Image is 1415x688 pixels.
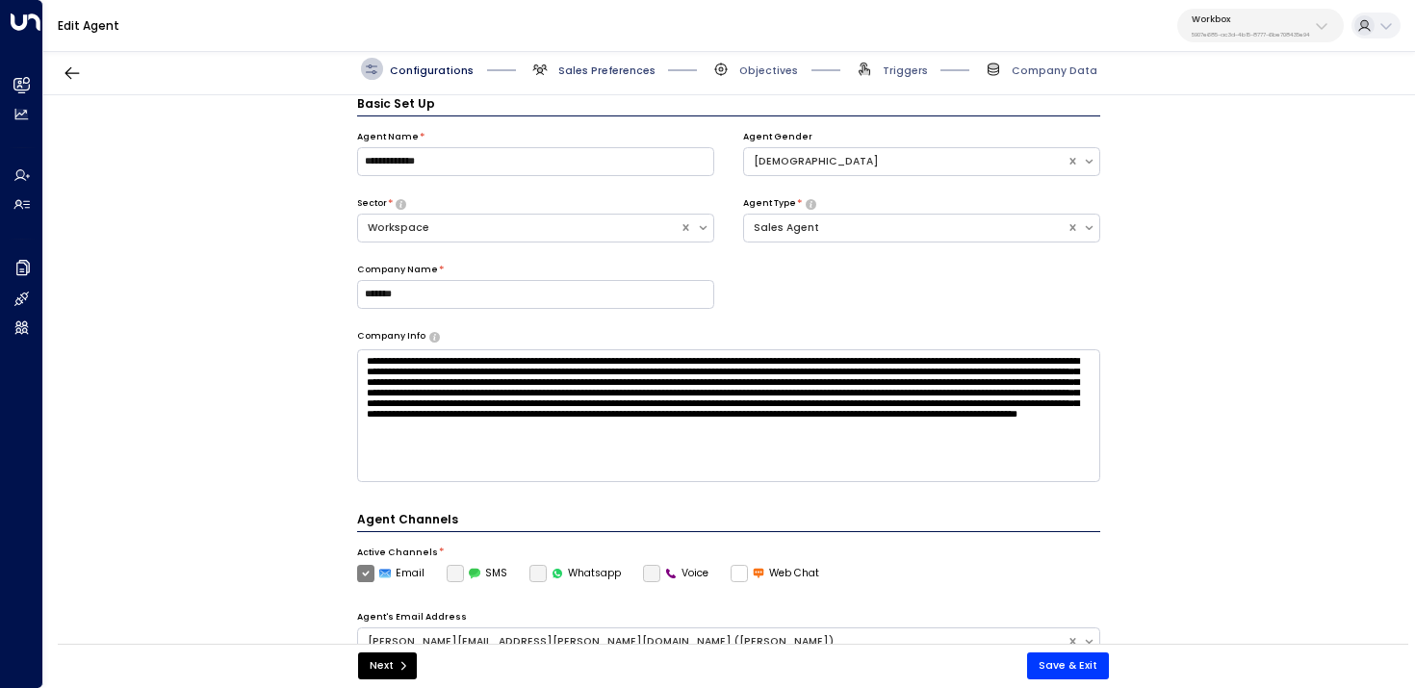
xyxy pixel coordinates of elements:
div: Sales Agent [754,220,1057,236]
label: Agent Type [743,197,796,211]
span: Objectives [739,64,798,78]
div: To activate this channel, please go to the Integrations page [529,565,622,582]
div: To activate this channel, please go to the Integrations page [643,565,709,582]
h4: Agent Channels [357,511,1101,532]
label: Sector [357,197,387,211]
label: Voice [643,565,709,582]
div: [DEMOGRAPHIC_DATA] [754,154,1057,169]
button: Workbox5907e685-ac3d-4b15-8777-6be708435e94 [1177,9,1344,42]
label: SMS [447,565,508,582]
button: Save & Exit [1027,652,1109,679]
label: Agent Gender [743,131,812,144]
span: Configurations [390,64,474,78]
div: Workspace [368,220,671,236]
button: Next [358,652,417,679]
div: [PERSON_NAME][EMAIL_ADDRESS][PERSON_NAME][DOMAIN_NAME] ([PERSON_NAME]) [368,634,1057,650]
button: Select whether your copilot will handle inquiries directly from leads or from brokers representin... [806,199,816,209]
span: Triggers [883,64,928,78]
button: Select whether your copilot will handle inquiries directly from leads or from brokers representin... [396,199,406,209]
h3: Basic Set Up [357,95,1101,116]
label: Company Info [357,330,425,344]
label: Web Chat [731,565,820,582]
p: Workbox [1192,13,1310,25]
p: 5907e685-ac3d-4b15-8777-6be708435e94 [1192,31,1310,38]
button: Provide a brief overview of your company, including your industry, products or services, and any ... [429,332,440,342]
div: To activate this channel, please go to the Integrations page [447,565,508,582]
span: Company Data [1012,64,1097,78]
label: Email [357,565,425,582]
label: Agent's Email Address [357,611,467,624]
label: Whatsapp [529,565,622,582]
label: Agent Name [357,131,419,144]
a: Edit Agent [58,17,119,34]
label: Active Channels [357,547,438,560]
label: Company Name [357,264,438,277]
span: Sales Preferences [558,64,656,78]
